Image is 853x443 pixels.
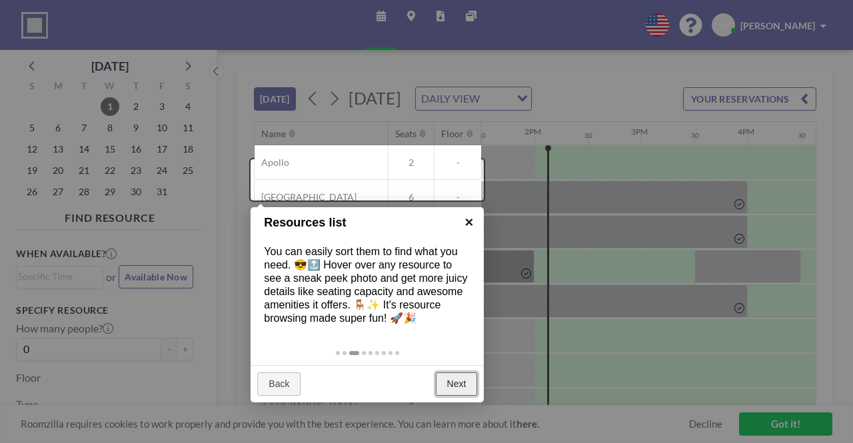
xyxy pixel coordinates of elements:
span: - [434,157,481,169]
h1: Resources list [264,214,450,232]
a: Back [257,372,301,396]
a: Next [436,372,478,396]
span: 2 [389,157,434,169]
div: You can easily sort them to find what you need. 😎🔝 Hover over any resource to see a sneak peek ph... [251,232,484,338]
span: Apollo [255,157,289,169]
a: × [454,207,484,237]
